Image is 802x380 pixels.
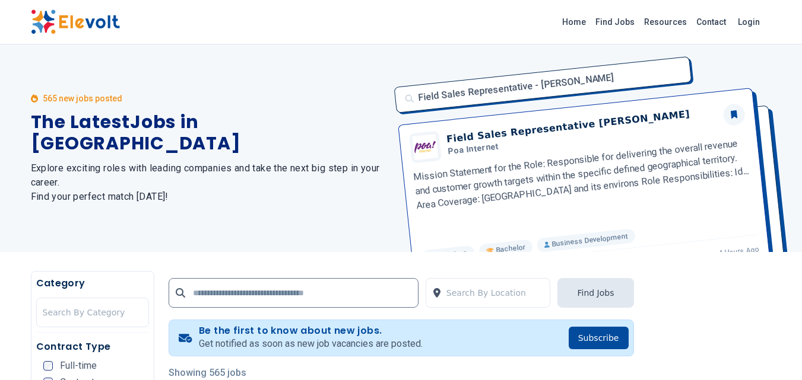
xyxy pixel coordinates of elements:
h2: Explore exciting roles with leading companies and take the next big step in your career. Find you... [31,161,387,204]
h5: Contract Type [36,340,149,354]
a: Resources [639,12,692,31]
img: Elevolt [31,9,120,34]
a: Home [557,12,591,31]
button: Find Jobs [557,278,633,308]
p: Get notified as soon as new job vacancies are posted. [199,337,423,351]
a: Find Jobs [591,12,639,31]
a: Login [731,10,767,34]
input: Full-time [43,361,53,371]
h1: The Latest Jobs in [GEOGRAPHIC_DATA] [31,111,387,154]
p: 565 new jobs posted [43,92,122,104]
h5: Category [36,276,149,290]
p: Showing 565 jobs [169,366,634,380]
span: Full-time [60,361,97,371]
button: Subscribe [569,327,629,349]
a: Contact [692,12,731,31]
h4: Be the first to know about new jobs. [199,325,423,337]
